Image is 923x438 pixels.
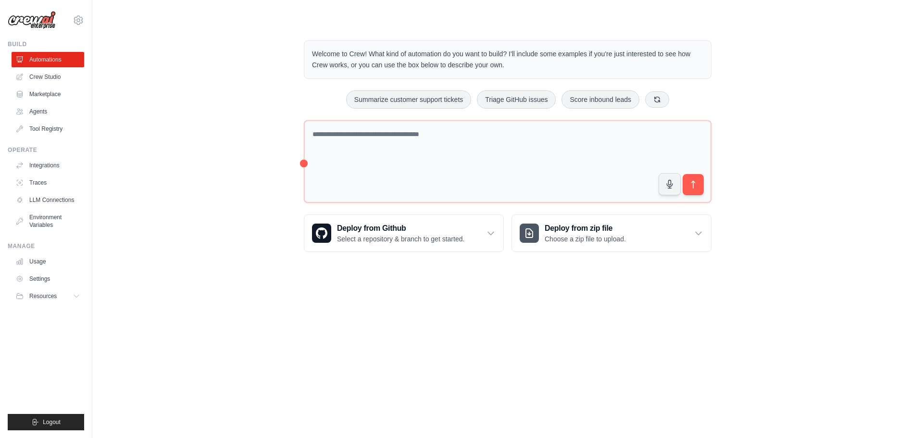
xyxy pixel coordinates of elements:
button: Close walkthrough [894,350,901,357]
div: Manage [8,242,84,250]
a: Automations [12,52,84,67]
a: Crew Studio [12,69,84,85]
p: Welcome to Crew! What kind of automation do you want to build? I'll include some examples if you'... [312,49,703,71]
img: Logo [8,11,56,29]
a: Traces [12,175,84,190]
h3: Create an automation [739,363,888,375]
h3: Deploy from zip file [545,223,626,234]
p: Describe the automation you want to build, select an example option, or use the microphone to spe... [739,379,888,411]
button: Summarize customer support tickets [346,90,471,109]
div: Operate [8,146,84,154]
a: Agents [12,104,84,119]
a: Environment Variables [12,210,84,233]
a: Tool Registry [12,121,84,137]
button: Logout [8,414,84,430]
a: LLM Connections [12,192,84,208]
a: Usage [12,254,84,269]
a: Marketplace [12,87,84,102]
button: Triage GitHub issues [477,90,556,109]
div: Build [8,40,84,48]
button: Resources [12,288,84,304]
p: Choose a zip file to upload. [545,234,626,244]
p: Select a repository & branch to get started. [337,234,464,244]
span: Resources [29,292,57,300]
span: Logout [43,418,61,426]
button: Score inbound leads [561,90,639,109]
h3: Deploy from Github [337,223,464,234]
a: Settings [12,271,84,287]
span: Step 1 [747,352,766,359]
a: Integrations [12,158,84,173]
